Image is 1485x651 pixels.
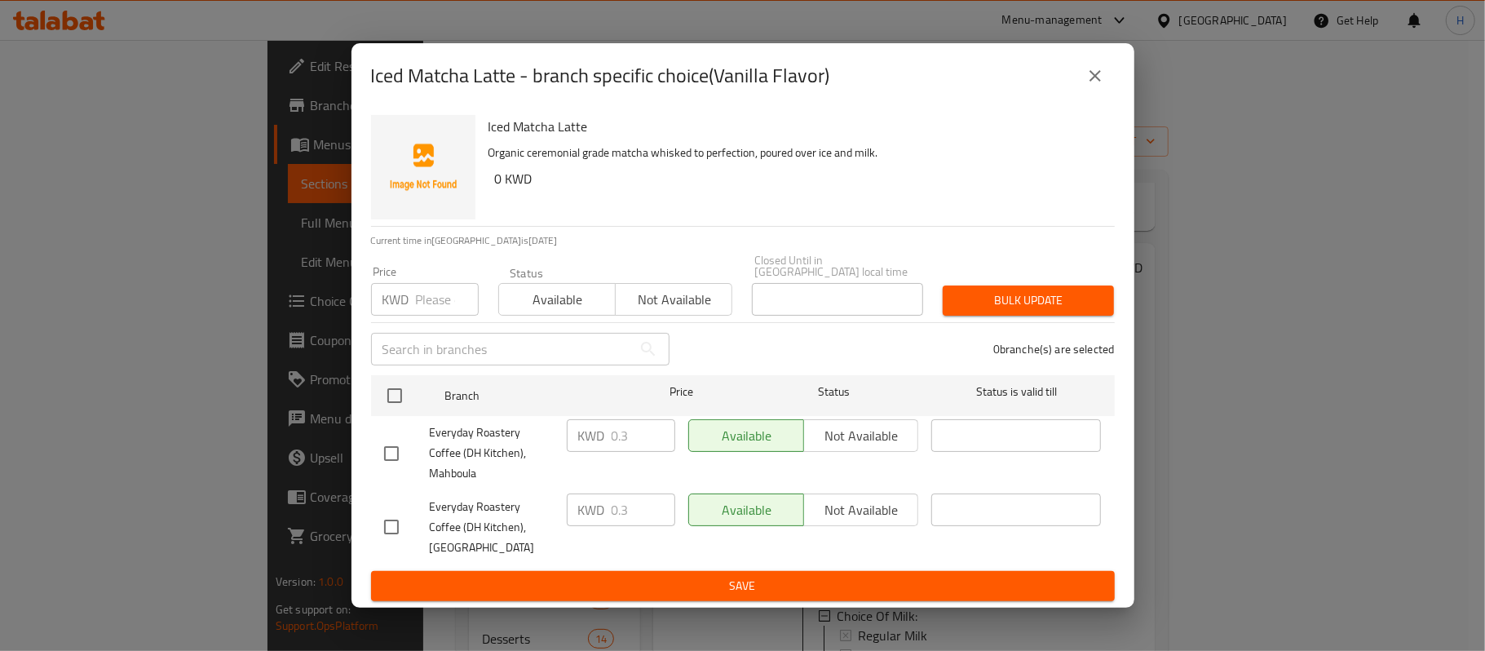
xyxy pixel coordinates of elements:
[371,571,1115,601] button: Save
[615,283,732,316] button: Not available
[622,288,726,312] span: Not available
[578,500,605,520] p: KWD
[430,423,554,484] span: Everyday Roastery Coffee (DH Kitchen), Mahboula
[1076,56,1115,95] button: close
[498,283,616,316] button: Available
[956,290,1101,311] span: Bulk update
[749,382,918,402] span: Status
[495,167,1102,190] h6: 0 KWD
[943,286,1114,316] button: Bulk update
[371,115,475,219] img: Iced Matcha Latte
[371,63,830,89] h2: Iced Matcha Latte - branch specific choice(Vanilla Flavor)
[931,382,1101,402] span: Status is valid till
[612,419,675,452] input: Please enter price
[382,290,409,309] p: KWD
[371,333,632,365] input: Search in branches
[371,233,1115,248] p: Current time in [GEOGRAPHIC_DATA] is [DATE]
[993,341,1115,357] p: 0 branche(s) are selected
[430,497,554,558] span: Everyday Roastery Coffee (DH Kitchen), [GEOGRAPHIC_DATA]
[384,576,1102,596] span: Save
[444,386,614,406] span: Branch
[488,115,1102,138] h6: Iced Matcha Latte
[612,494,675,526] input: Please enter price
[627,382,736,402] span: Price
[416,283,479,316] input: Please enter price
[506,288,609,312] span: Available
[578,426,605,445] p: KWD
[488,143,1102,163] p: Organic ceremonial grade matcha whisked to perfection, poured over ice and milk.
